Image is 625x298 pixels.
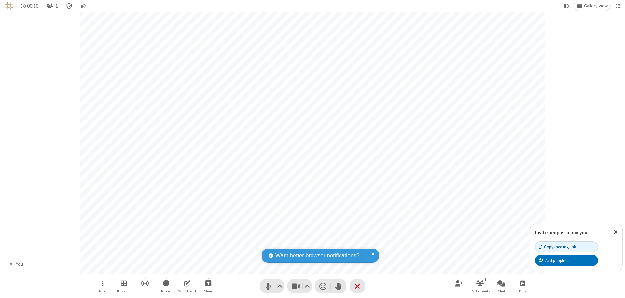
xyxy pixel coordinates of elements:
div: Copy meeting link [539,244,576,250]
span: Participants [471,289,490,293]
button: Fullscreen [613,1,623,11]
span: Gallery view [584,3,608,8]
button: Open shared whiteboard [177,277,197,295]
span: Breakout [117,289,131,293]
button: Open chat [492,277,511,295]
button: Video setting [303,279,312,293]
div: Timer [18,1,41,11]
button: Change layout [574,1,610,11]
button: Copy meeting link [535,241,598,252]
div: Meeting details Encryption enabled [63,1,76,11]
button: Mute (⌘+Shift+A) [260,279,284,293]
span: 00:10 [27,3,38,9]
span: 1 [55,3,58,9]
img: QA Selenium DO NOT DELETE OR CHANGE [5,2,13,10]
button: Send a reaction [315,279,331,293]
button: End or leave meeting [350,279,365,293]
button: Manage Breakout Rooms [114,277,133,295]
button: Using system theme [561,1,572,11]
span: Share [204,289,213,293]
label: Invite people to join you [535,229,587,236]
span: Polls [519,289,526,293]
button: Start recording [156,277,176,295]
button: Conversation [78,1,88,11]
button: Open participant list [470,277,490,295]
button: Audio settings [275,279,284,293]
button: Invite participants (⌘+Shift+I) [449,277,469,295]
span: Stream [139,289,150,293]
button: Open poll [513,277,532,295]
button: Start streaming [135,277,155,295]
span: Whiteboard [178,289,196,293]
div: 1 [483,277,488,282]
button: Open menu [93,277,112,295]
button: Start sharing [199,277,218,295]
button: Close popover [609,224,622,240]
button: Raise hand [331,279,346,293]
span: Invite [455,289,463,293]
span: Want better browser notifications? [275,251,359,260]
span: More [99,289,106,293]
button: Add people [535,255,598,266]
span: Record [161,289,171,293]
button: Stop video (⌘+Shift+V) [287,279,312,293]
span: Chat [498,289,505,293]
button: Open participant list [44,1,61,11]
div: You [13,261,25,268]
